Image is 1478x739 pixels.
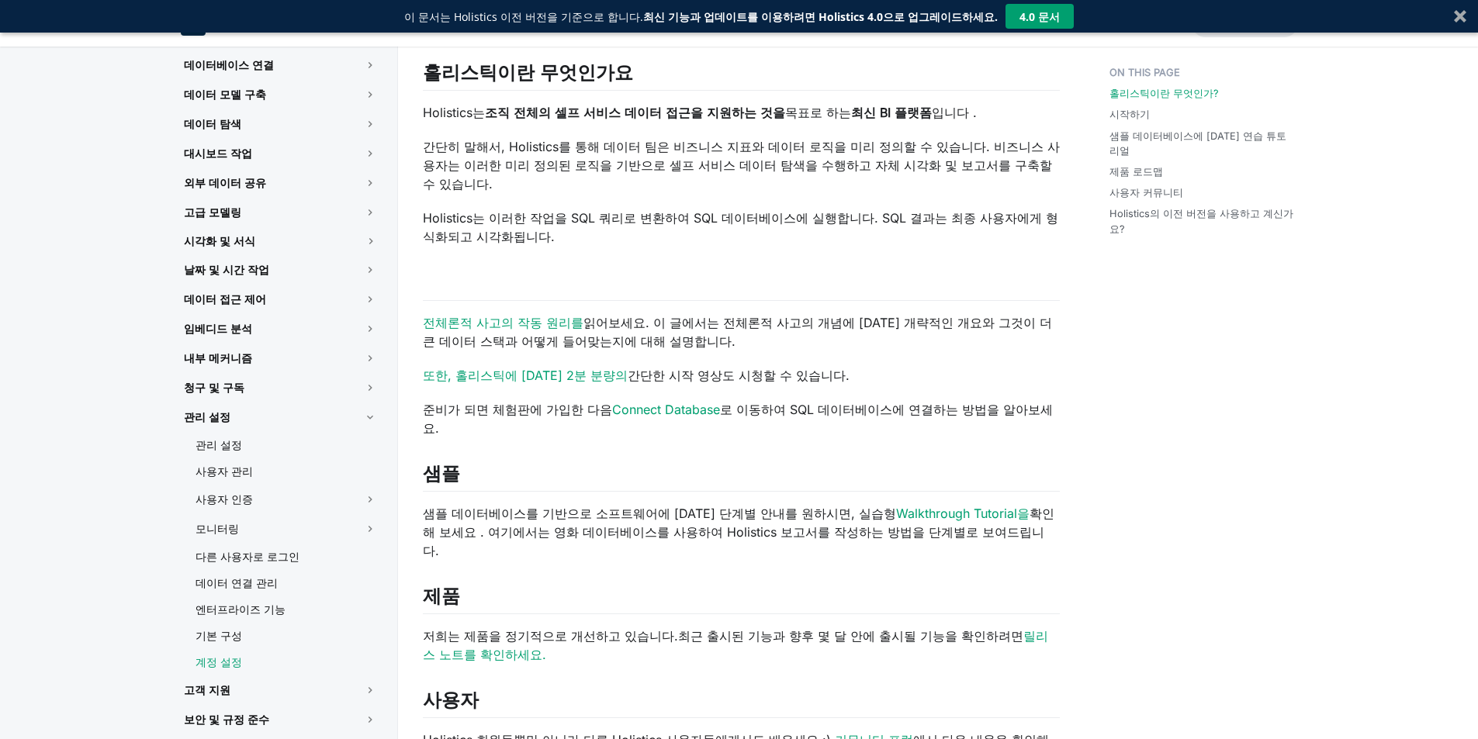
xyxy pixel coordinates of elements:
[583,315,646,330] font: 읽어보세요
[423,315,583,330] a: 전체론적 사고의 작동 원리를
[678,628,1023,644] font: 최근 출시된 기능과 향후 몇 달 안에 출시될 기능을 확인하려면
[628,368,846,383] font: 간단한 시작 영상도 시청할 수 있습니다
[1109,206,1295,236] a: Holistics의 이전 버전을 사용하고 계신가요?
[1109,187,1183,199] font: 사용자 커뮤니티
[183,516,390,542] a: 모니터링
[785,105,851,120] font: 목표로 하는
[196,655,242,668] font: 계정 설정
[1109,164,1163,179] a: 제품 로드맵
[165,47,398,739] nav: 문서 사이드바
[196,550,299,563] font: 다른 사용자로 로그인
[196,629,242,642] font: 기본 구성
[1019,9,1060,24] font: 4.0 문서
[184,117,241,130] font: 데이터 탐색
[1006,4,1074,29] button: 4.0 문서
[184,205,241,219] font: 고급 모델링
[404,9,643,24] font: 이 문서는 Holistics 이전 버전을 기준으로 합니다.
[184,683,230,696] font: 고객 지원
[423,61,633,84] font: 홀리스틱이란 무엇인가요
[183,572,390,595] a: 데이터 연결 관리
[171,286,390,313] a: 데이터 접근 제어
[171,140,390,167] a: 대시보드 작업
[351,229,390,254] button: 접을 수 있는 사이드바 카테고리 '시각화 및 서식'을 전환합니다.
[932,105,977,120] font: 입니다 .
[183,624,390,647] a: 기본 구성
[1109,166,1163,178] font: 제품 로드맵
[196,464,253,478] font: 사용자 관리
[183,486,390,513] a: 사용자 인증
[171,345,390,371] a: 내부 메커니즘
[183,651,390,674] a: 계정 설정
[184,381,244,394] font: 청구 및 구독
[184,176,266,189] font: 외부 데이터 공유
[184,234,255,247] font: 시각화 및 서식
[423,105,485,120] font: Holistics는
[423,628,1048,662] a: 릴리스 노트를 확인하세요.
[1109,107,1150,122] a: 시작하기
[423,585,460,607] font: 제품
[851,105,932,120] font: 최신 BI 플랫폼
[1109,109,1150,120] font: 시작하기
[184,351,252,364] font: 내부 메커니즘
[196,603,286,616] font: 엔터프라이즈 기능
[423,402,612,417] font: 준비가 되면 체험판에 가입한 다음
[184,147,252,160] font: 대시보드 작업
[184,263,269,276] font: 날짜 및 시간 작업
[171,677,390,703] a: 고객 지원
[183,545,390,568] a: 다른 사용자로 로그인
[423,689,479,711] font: 사용자
[171,111,390,137] a: 데이터 탐색
[1109,129,1295,158] a: 샘플 데이터베이스에 [DATE] 연습 튜토리얼
[423,462,460,485] font: 샘플
[1109,130,1286,157] font: 샘플 데이터베이스에 [DATE] 연습 튜토리얼
[1109,208,1293,234] font: Holistics의 이전 버전을 사용하고 계신가요?
[612,402,720,417] a: Connect Database
[184,322,252,335] font: 임베디드 분석
[171,199,390,226] a: 고급 모델링
[171,706,390,733] a: 보안 및 규정 준수
[896,506,1030,521] a: Walkthrough Tutorial을
[423,402,1053,436] font: 로 이동하여 SQL 데이터베이스에 연결하는 방법을 알아보세요.
[181,11,319,36] a: 전체론적전체론적 문서(3.0)
[171,52,390,78] a: 데이터베이스 연결
[183,460,390,483] a: 사용자 관리
[1109,86,1219,101] a: 홀리스틱이란 무엇인가?
[196,576,278,589] font: 데이터 연결 관리
[184,88,266,101] font: 데이터 모델 구축
[404,9,998,25] div: 이 문서는 Holistics 이전 버전을 기준으로 합니다.최신 기능과 업데이트를 이용하려면 Holistics 4.0으로 업그레이드하세요.
[423,210,1058,244] font: Holistics는 이러한 작업을 SQL 쿼리로 변환하여 SQL 데이터베이스에 실행합니다. SQL 결과는 최종 사용자에게 형식화되고 시각화됩니다.
[171,404,390,430] a: 관리 설정
[423,368,628,383] a: 또한, 홀리스틱에 [DATE] 2분 분량의
[171,229,351,254] a: 시각화 및 서식
[643,9,998,24] font: 최신 기능과 업데이트를 이용하려면 Holistics 4.0으로 업그레이드하세요.
[196,522,239,535] font: 모니터링
[171,257,390,283] a: 날짜 및 시간 작업
[423,506,1054,558] font: 확인해 보세요 . 여기에서는 영화 데이터베이스를 사용하여 Holistics 보고서를 작성하는 방법을 단계별로 보여드립니다.
[423,506,896,521] font: 샘플 데이터베이스를 기반으로 소프트웨어에 [DATE] 단계별 안내를 원하시면, 실습형
[485,105,785,120] font: 조직 전체의 셀프 서비스 데이터 접근을 지원하는 것을
[1109,88,1219,99] font: 홀리스틱이란 무엇인가?
[184,292,266,306] font: 데이터 접근 제어
[171,81,390,108] a: 데이터 모델 구축
[196,438,242,451] font: 관리 설정
[183,598,390,621] a: 엔터프라이즈 기능
[184,58,274,71] font: 데이터베이스 연결
[183,433,390,457] a: 관리 설정
[196,492,253,506] font: 사용자 인증
[423,628,678,644] font: 저희는 제품을 정기적으로 개선하고 있습니다.
[171,170,390,196] a: 외부 데이터 공유
[423,139,1060,192] font: 간단히 말해서, Holistics를 통해 데이터 팀은 비즈니스 지표와 데이터 로직을 미리 정의할 수 있습니다. 비즈니스 사용자는 이러한 미리 정의된 로직을 기반으로 셀프 서비...
[1109,185,1183,200] a: 사용자 커뮤니티
[184,713,269,726] font: 보안 및 규정 준수
[184,410,230,423] font: 관리 설정
[171,375,390,401] a: 청구 및 구독
[171,316,390,342] a: 임베디드 분석
[423,315,1052,349] font: . 이 글에서는 전체론적 사고의 개념에 [DATE] 개략적인 개요와 그것이 더 큰 데이터 스택과 어떻게 들어맞는지에 대해 설명합니다.
[846,368,850,383] font: .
